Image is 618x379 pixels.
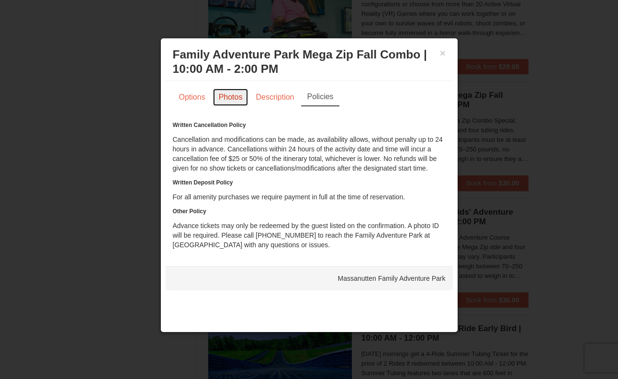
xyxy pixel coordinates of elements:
[173,120,446,130] h6: Written Cancellation Policy
[173,47,446,76] h3: Family Adventure Park Mega Zip Fall Combo | 10:00 AM - 2:00 PM
[440,48,446,58] button: ×
[173,207,446,216] h6: Other Policy
[173,178,446,187] h6: Written Deposit Policy
[173,88,212,106] a: Options
[301,88,339,106] a: Policies
[249,88,300,106] a: Description
[166,266,453,290] div: Massanutten Family Adventure Park
[213,88,249,106] a: Photos
[173,120,446,250] div: Cancellation and modifications can be made, as availability allows, without penalty up to 24 hour...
